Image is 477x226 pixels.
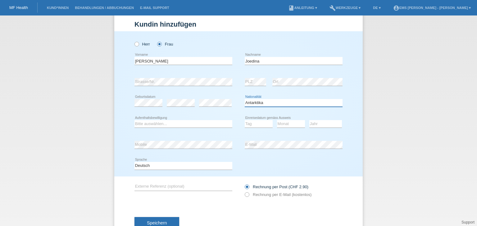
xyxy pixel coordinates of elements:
[134,42,139,46] input: Herr
[390,6,474,10] a: account_circleEMS [PERSON_NAME] - [PERSON_NAME] ▾
[147,220,167,225] span: Speichern
[245,192,249,200] input: Rechnung per E-Mail (kostenlos)
[134,42,150,46] label: Herr
[245,185,249,192] input: Rechnung per Post (CHF 2.90)
[329,5,336,11] i: build
[245,185,308,189] label: Rechnung per Post (CHF 2.90)
[370,6,384,10] a: DE ▾
[157,42,161,46] input: Frau
[288,5,294,11] i: book
[285,6,320,10] a: bookAnleitung ▾
[393,5,399,11] i: account_circle
[137,6,172,10] a: E-Mail Support
[72,6,137,10] a: Behandlungen / Abbuchungen
[9,5,28,10] a: MF Health
[461,220,475,224] a: Support
[44,6,72,10] a: Kund*innen
[326,6,364,10] a: buildWerkzeuge ▾
[157,42,173,46] label: Frau
[245,192,311,197] label: Rechnung per E-Mail (kostenlos)
[134,20,343,28] h1: Kundin hinzufügen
